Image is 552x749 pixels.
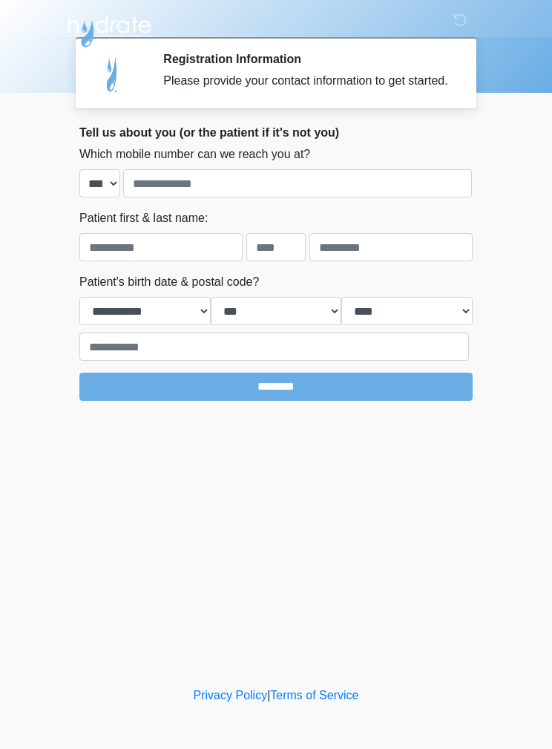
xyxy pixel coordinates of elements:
img: Hydrate IV Bar - Flagstaff Logo [65,11,154,48]
h2: Tell us about you (or the patient if it's not you) [79,125,473,140]
a: Privacy Policy [194,689,268,701]
label: Which mobile number can we reach you at? [79,145,310,163]
div: Please provide your contact information to get started. [163,72,450,90]
label: Patient's birth date & postal code? [79,273,259,291]
a: | [267,689,270,701]
label: Patient first & last name: [79,209,208,227]
img: Agent Avatar [91,52,135,97]
a: Terms of Service [270,689,358,701]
